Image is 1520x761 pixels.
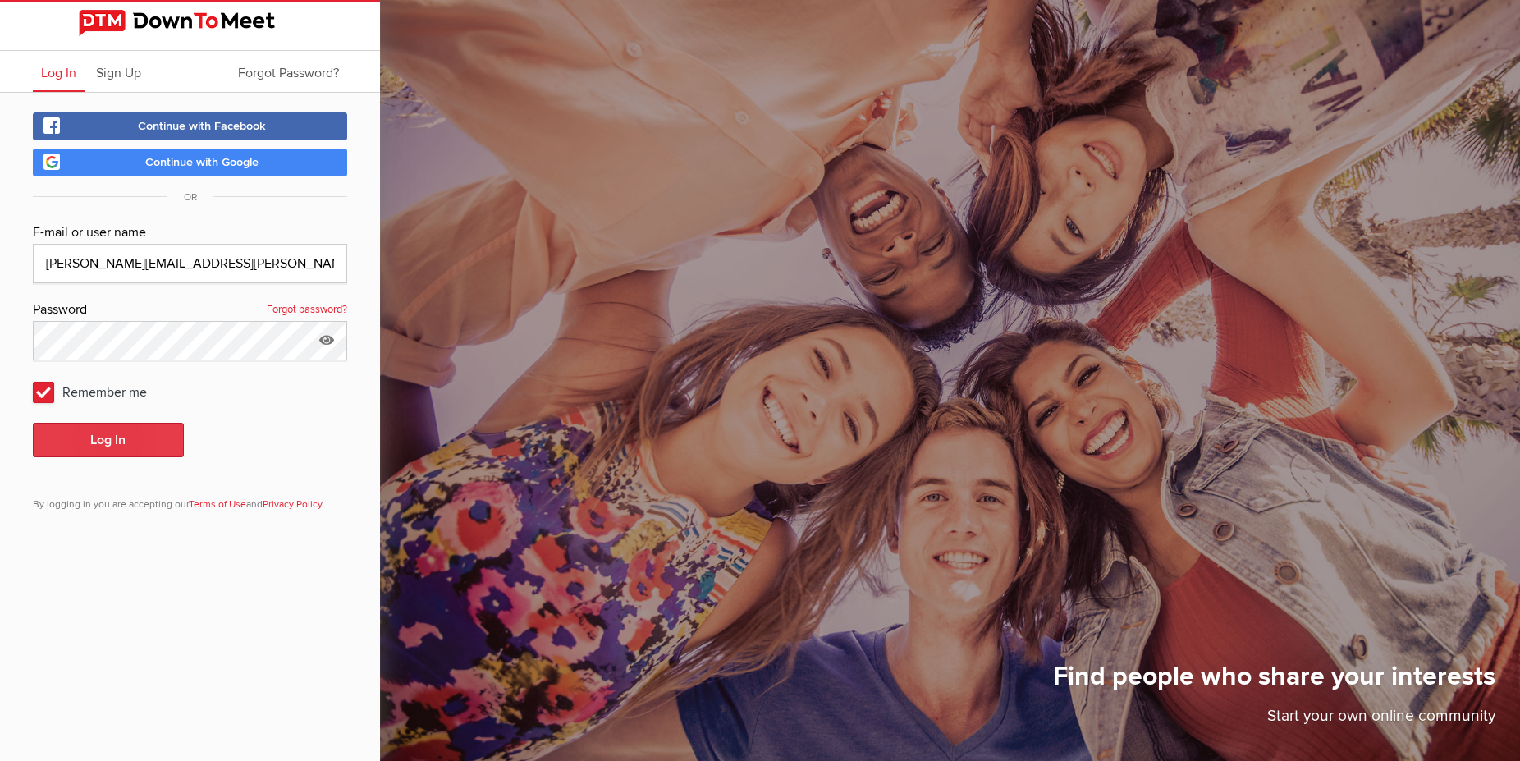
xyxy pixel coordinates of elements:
span: OR [167,191,213,204]
a: Forgot Password? [230,51,347,92]
p: Start your own online community [1053,704,1495,736]
h1: Find people who share your interests [1053,660,1495,704]
span: Continue with Facebook [138,119,266,133]
span: Remember me [33,377,163,406]
span: Log In [41,65,76,81]
span: Sign Up [96,65,141,81]
button: Log In [33,423,184,457]
span: Forgot Password? [238,65,339,81]
a: Terms of Use [189,498,246,511]
a: Forgot password? [267,300,347,321]
div: Password [33,300,347,321]
div: E-mail or user name [33,222,347,244]
a: Continue with Facebook [33,112,347,140]
img: DownToMeet [79,10,302,36]
span: Continue with Google [145,155,259,169]
a: Log In [33,51,85,92]
input: Email@address.com [33,244,347,283]
a: Sign Up [88,51,149,92]
div: By logging in you are accepting our and [33,484,347,512]
a: Continue with Google [33,149,347,176]
a: Privacy Policy [263,498,323,511]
